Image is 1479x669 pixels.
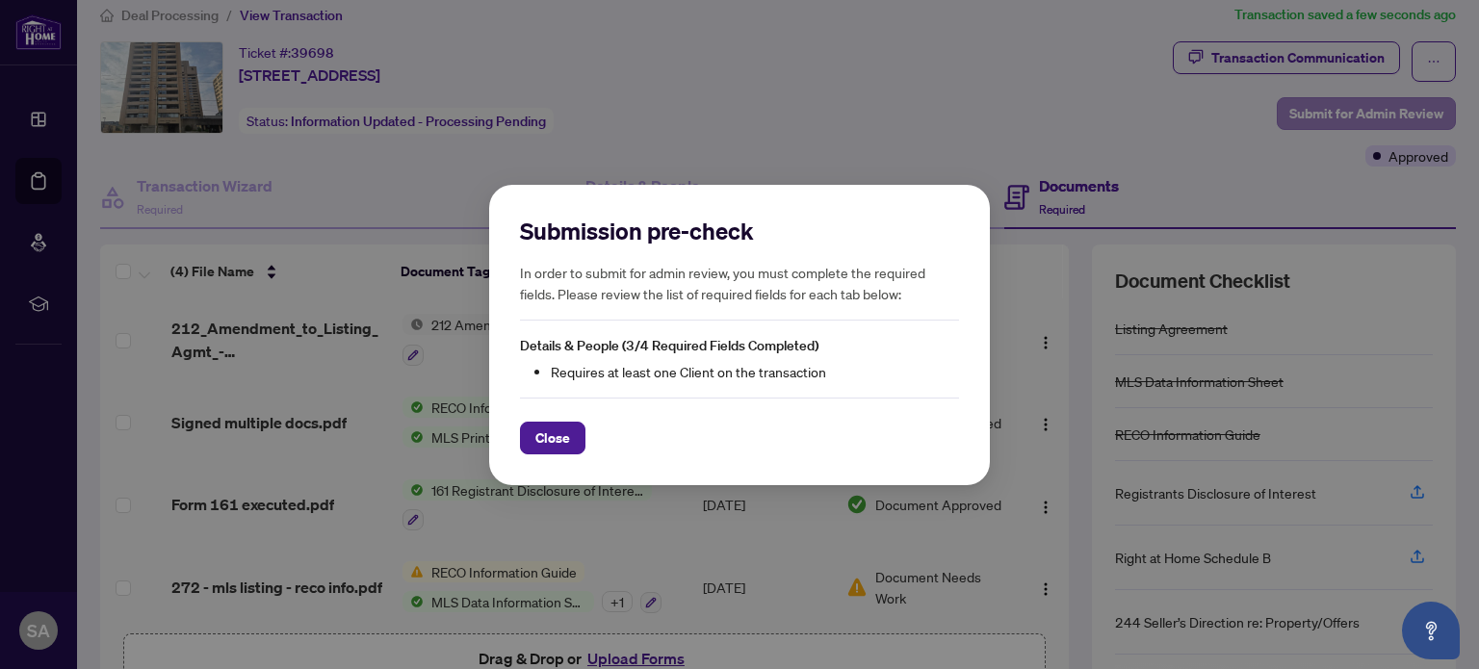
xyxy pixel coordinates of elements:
[520,421,585,453] button: Close
[1402,602,1460,659] button: Open asap
[520,262,959,304] h5: In order to submit for admin review, you must complete the required fields. Please review the lis...
[520,337,818,354] span: Details & People (3/4 Required Fields Completed)
[535,422,570,452] span: Close
[551,360,959,381] li: Requires at least one Client on the transaction
[520,216,959,246] h2: Submission pre-check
